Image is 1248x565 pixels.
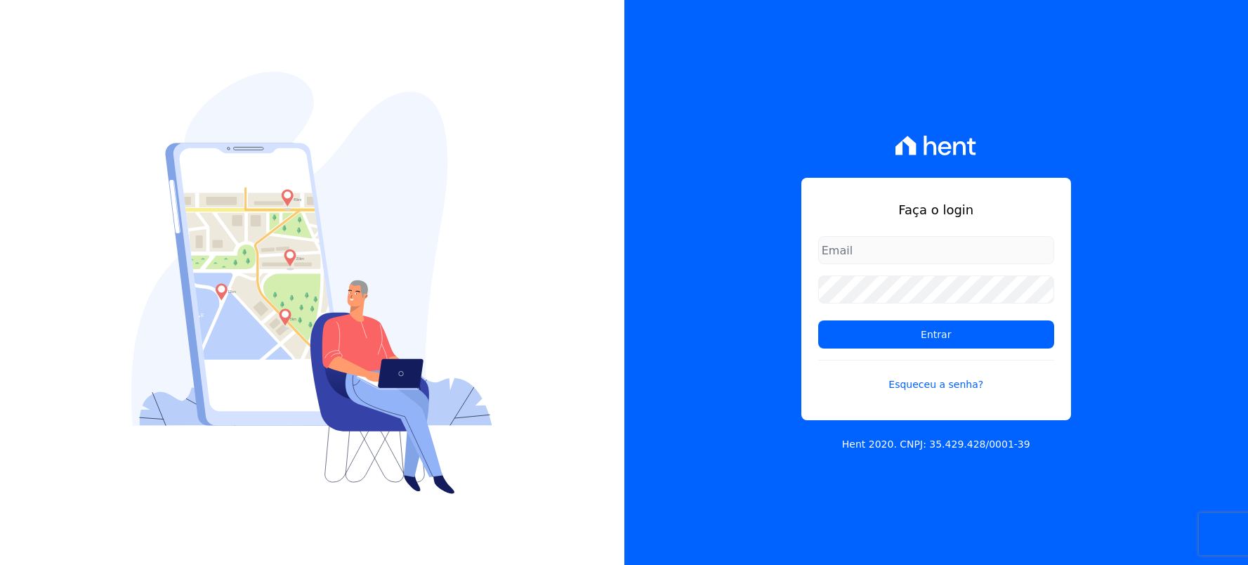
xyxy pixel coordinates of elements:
p: Hent 2020. CNPJ: 35.429.428/0001-39 [842,437,1030,452]
h1: Faça o login [818,200,1054,219]
input: Email [818,236,1054,264]
img: Login [131,72,492,494]
input: Entrar [818,320,1054,349]
a: Esqueceu a senha? [818,360,1054,392]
